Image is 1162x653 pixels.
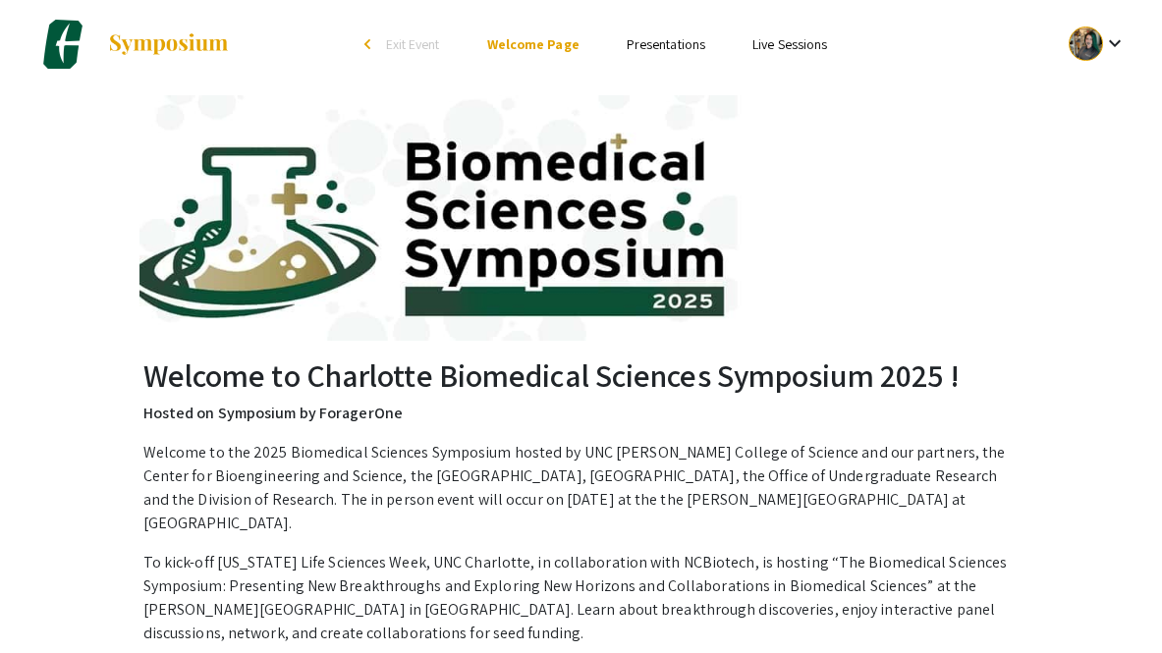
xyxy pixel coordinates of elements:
[627,35,705,53] a: Presentations
[487,35,580,53] a: Welcome Page
[364,38,376,50] div: arrow_back_ios
[1103,31,1127,55] mat-icon: Expand account dropdown
[386,35,440,53] span: Exit Event
[143,551,1020,645] p: To kick-off [US_STATE] Life Sciences Week, UNC Charlotte, in collaboration with NCBiotech, is hos...
[139,95,1024,341] img: Charlotte Biomedical Sciences Symposium 2025
[15,20,230,69] a: Charlotte Biomedical Sciences Symposium 2025
[143,402,1020,425] p: Hosted on Symposium by ForagerOne
[15,565,83,638] iframe: Chat
[38,20,87,69] img: Charlotte Biomedical Sciences Symposium 2025
[143,356,1020,394] h2: Welcome to Charlotte Biomedical Sciences Symposium 2025 !
[107,32,230,56] img: Symposium by ForagerOne
[1048,22,1147,66] button: Expand account dropdown
[752,35,827,53] a: Live Sessions
[143,441,1020,535] p: Welcome to the 2025 Biomedical Sciences Symposium hosted by UNC [PERSON_NAME] College of Science ...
